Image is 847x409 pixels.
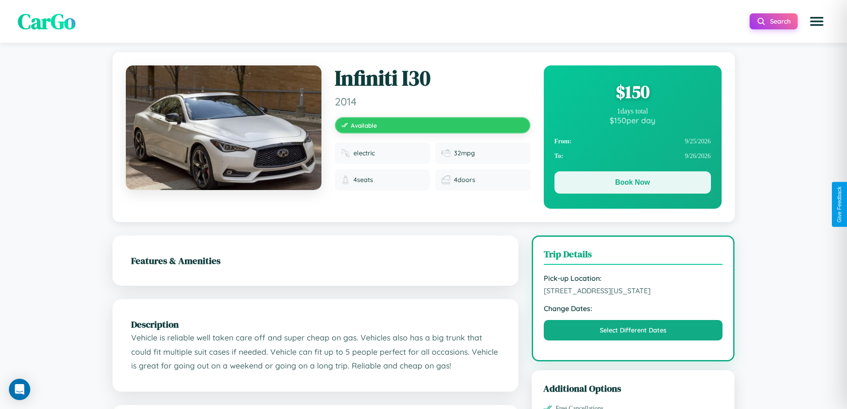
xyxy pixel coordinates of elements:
span: Search [770,17,791,25]
button: Search [750,13,798,29]
span: 32 mpg [454,149,475,157]
h1: Infiniti I30 [335,65,530,91]
p: Vehicle is reliable well taken care off and super cheap on gas. Vehicles also has a big trunk tha... [131,331,500,373]
span: electric [353,149,375,157]
span: 4 doors [454,176,475,184]
span: 2014 [335,95,530,108]
strong: Change Dates: [544,304,723,313]
span: 4 seats [353,176,373,184]
button: Book Now [554,171,711,194]
div: 9 / 25 / 2026 [554,134,711,149]
div: Open Intercom Messenger [9,379,30,400]
div: $ 150 per day [554,115,711,125]
h3: Additional Options [543,382,723,395]
div: Give Feedback [836,186,843,223]
button: Select Different Dates [544,320,723,340]
img: Seats [341,175,350,184]
h2: Description [131,318,500,331]
span: [STREET_ADDRESS][US_STATE] [544,286,723,295]
strong: From: [554,138,572,145]
span: Available [351,121,377,129]
button: Open menu [804,9,829,34]
span: CarGo [18,7,76,36]
strong: Pick-up Location: [544,274,723,283]
h2: Features & Amenities [131,254,500,267]
h3: Trip Details [544,247,723,265]
img: Fuel type [341,149,350,158]
img: Doors [442,175,450,184]
div: 1 days total [554,107,711,115]
div: $ 150 [554,80,711,104]
div: 9 / 26 / 2026 [554,149,711,163]
img: Fuel efficiency [442,149,450,158]
strong: To: [554,152,563,160]
img: Infiniti I30 2014 [126,65,321,190]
